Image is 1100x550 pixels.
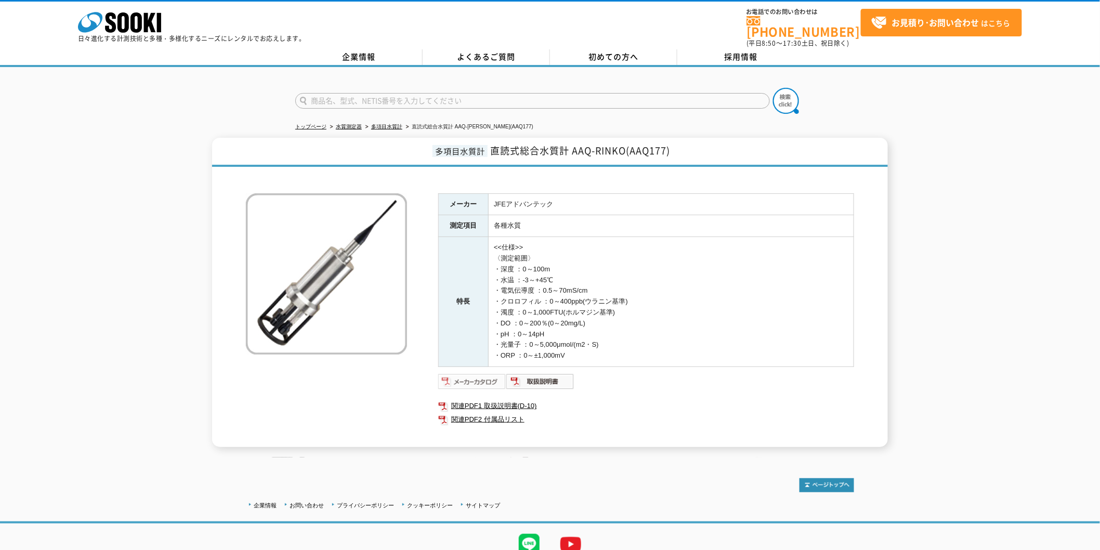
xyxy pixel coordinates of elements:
td: 各種水質 [489,215,854,237]
img: メーカーカタログ [438,373,506,390]
a: お問い合わせ [290,502,324,508]
a: クッキーポリシー [407,502,453,508]
a: [PHONE_NUMBER] [747,16,861,37]
input: 商品名、型式、NETIS番号を入力してください [295,93,770,109]
span: はこちら [871,15,1011,31]
a: 初めての方へ [550,49,677,65]
a: 企業情報 [254,502,277,508]
li: 直読式総合水質計 AAQ-[PERSON_NAME](AAQ177) [404,122,533,133]
td: JFEアドバンテック [489,193,854,215]
span: お電話でのお問い合わせは [747,9,861,15]
strong: お見積り･お問い合わせ [892,16,979,29]
a: お見積り･お問い合わせはこちら [861,9,1022,36]
a: トップページ [295,124,326,129]
p: 日々進化する計測技術と多種・多様化するニーズにレンタルでお応えします。 [78,35,306,42]
a: 取扱説明書 [506,380,574,388]
a: 採用情報 [677,49,805,65]
th: 測定項目 [439,215,489,237]
img: トップページへ [800,478,854,492]
span: 直読式総合水質計 AAQ-RINKO(AAQ177) [490,143,670,158]
a: 企業情報 [295,49,423,65]
span: (平日 ～ 土日、祝日除く) [747,38,849,48]
th: 特長 [439,237,489,367]
span: 17:30 [783,38,802,48]
img: 取扱説明書 [506,373,574,390]
a: サイトマップ [466,502,500,508]
span: 多項目水質計 [433,145,488,157]
a: 関連PDF1 取扱説明書(D-10) [438,399,854,413]
a: プライバシーポリシー [337,502,394,508]
a: 水質測定器 [336,124,362,129]
span: 初めての方へ [589,51,639,62]
th: メーカー [439,193,489,215]
td: <<仕様>> 〈測定範囲〉 ・深度 ：0～100m ・水温 ：-3～+45℃ ・電気伝導度 ：0.5～70mS/cm ・クロロフィル ：0～400ppb(ウラニン基準) ・濁度 ：0～1,000... [489,237,854,367]
img: 直読式総合水質計 AAQ-RINKO(AAQ177) [246,193,407,355]
a: よくあるご質問 [423,49,550,65]
a: メーカーカタログ [438,380,506,388]
a: 関連PDF2 付属品リスト [438,413,854,426]
span: 8:50 [762,38,777,48]
img: btn_search.png [773,88,799,114]
a: 多項目水質計 [371,124,402,129]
